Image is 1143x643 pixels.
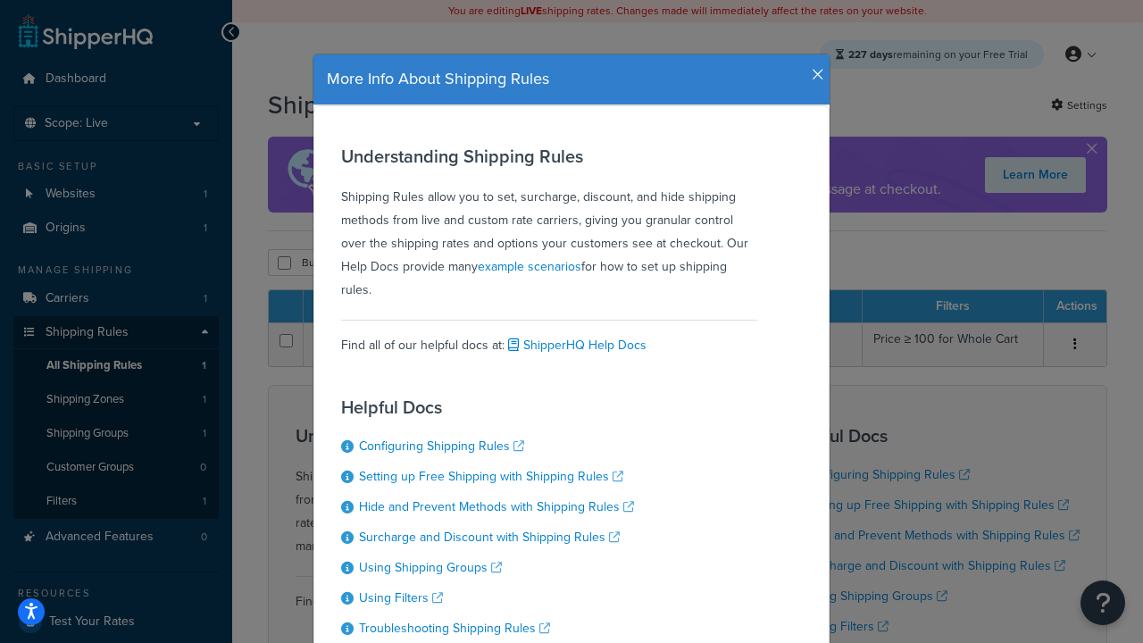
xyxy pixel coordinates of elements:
a: ShipperHQ Help Docs [505,336,647,355]
a: Configuring Shipping Rules [359,437,524,455]
h4: More Info About Shipping Rules [327,68,816,91]
a: Hide and Prevent Methods with Shipping Rules [359,497,634,516]
a: example scenarios [478,257,581,276]
div: Shipping Rules allow you to set, surcharge, discount, and hide shipping methods from live and cus... [341,146,757,302]
a: Using Shipping Groups [359,558,502,577]
div: Find all of our helpful docs at: [341,320,757,357]
a: Surcharge and Discount with Shipping Rules [359,528,620,547]
h3: Understanding Shipping Rules [341,146,757,166]
h3: Helpful Docs [341,397,634,417]
a: Troubleshooting Shipping Rules [359,619,550,638]
a: Setting up Free Shipping with Shipping Rules [359,467,623,486]
a: Using Filters [359,589,443,607]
